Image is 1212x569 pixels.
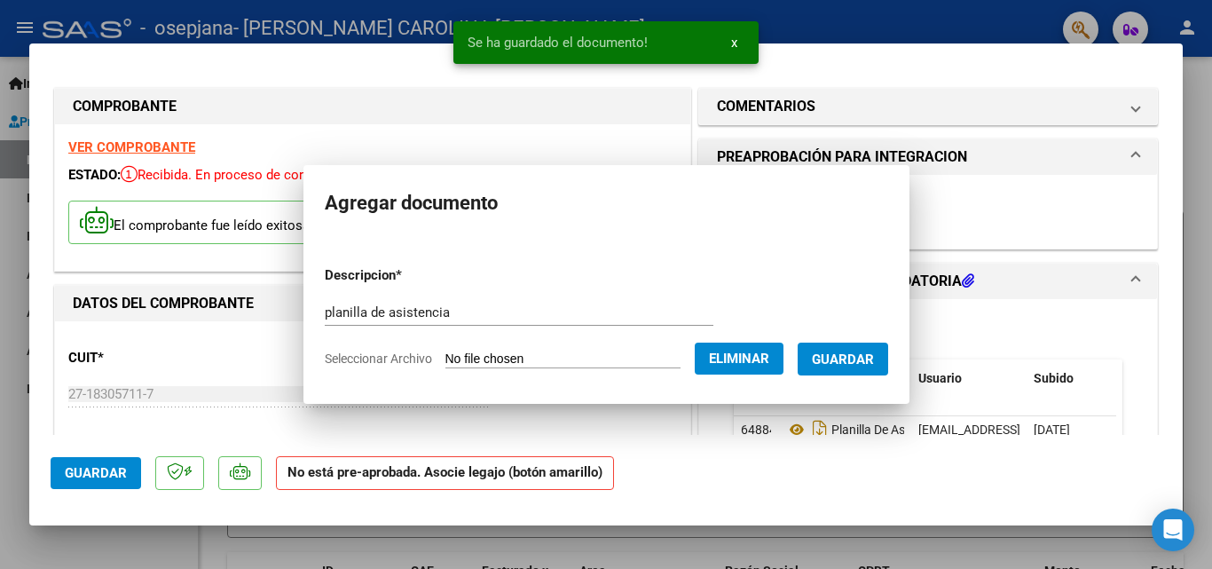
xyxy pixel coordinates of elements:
button: Guardar [51,457,141,489]
h2: Agregar documento [325,186,888,220]
h1: PREAPROBACIÓN PARA INTEGRACION [717,146,967,168]
span: ESTADO: [68,167,121,183]
datatable-header-cell: Subido [1027,360,1115,398]
button: Eliminar [695,343,783,375]
span: Subido [1034,371,1074,385]
mat-expansion-panel-header: PREAPROBACIÓN PARA INTEGRACION [699,139,1157,175]
button: Guardar [798,343,888,375]
datatable-header-cell: Acción [1115,360,1204,398]
strong: COMPROBANTE [73,98,177,115]
strong: No está pre-aprobada. Asocie legajo (botón amarillo) [276,456,614,491]
span: [DATE] [1034,423,1070,437]
mat-expansion-panel-header: DOCUMENTACIÓN RESPALDATORIA [699,264,1157,299]
span: Guardar [65,465,127,481]
strong: DATOS DEL COMPROBANTE [73,295,254,312]
span: Planilla De Asistencia [785,423,948,437]
a: VER COMPROBANTE [68,139,195,155]
span: Guardar [812,352,874,367]
datatable-header-cell: Usuario [911,360,1027,398]
span: Seleccionar Archivo [325,352,432,366]
span: Eliminar [709,351,769,367]
div: Open Intercom Messenger [1152,509,1194,551]
i: Descargar documento [808,415,831,444]
p: Descripcion [325,265,494,286]
span: Se ha guardado el documento! [468,34,648,51]
span: 64884 [741,423,776,437]
p: CUIT [68,348,251,368]
p: El comprobante fue leído exitosamente. [68,201,362,244]
h1: COMENTARIOS [717,96,815,117]
span: Recibida. En proceso de confirmacion/aceptac por la OS. [121,167,476,183]
span: Usuario [918,371,962,385]
span: x [731,35,737,51]
div: PREAPROBACIÓN PARA INTEGRACION [699,175,1157,249]
mat-expansion-panel-header: COMENTARIOS [699,89,1157,124]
